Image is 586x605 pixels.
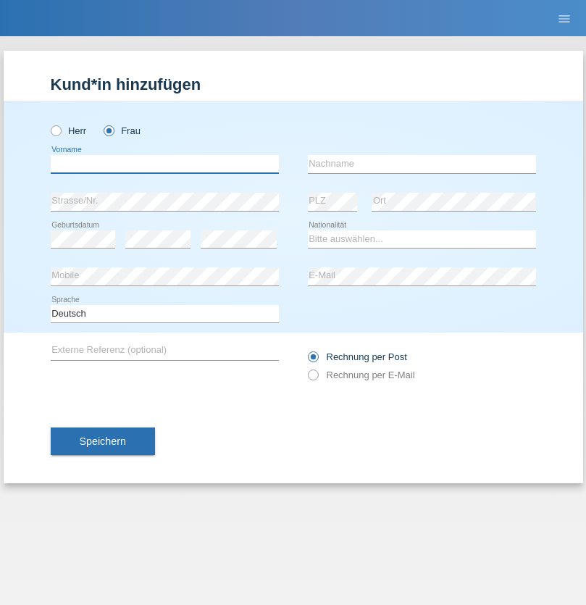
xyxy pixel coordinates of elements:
label: Herr [51,125,87,136]
label: Rechnung per E-Mail [308,370,415,380]
i: menu [557,12,572,26]
input: Rechnung per Post [308,351,317,370]
h1: Kund*in hinzufügen [51,75,536,93]
input: Frau [104,125,113,135]
input: Rechnung per E-Mail [308,370,317,388]
input: Herr [51,125,60,135]
label: Rechnung per Post [308,351,407,362]
a: menu [550,14,579,22]
label: Frau [104,125,141,136]
button: Speichern [51,427,155,455]
span: Speichern [80,435,126,447]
